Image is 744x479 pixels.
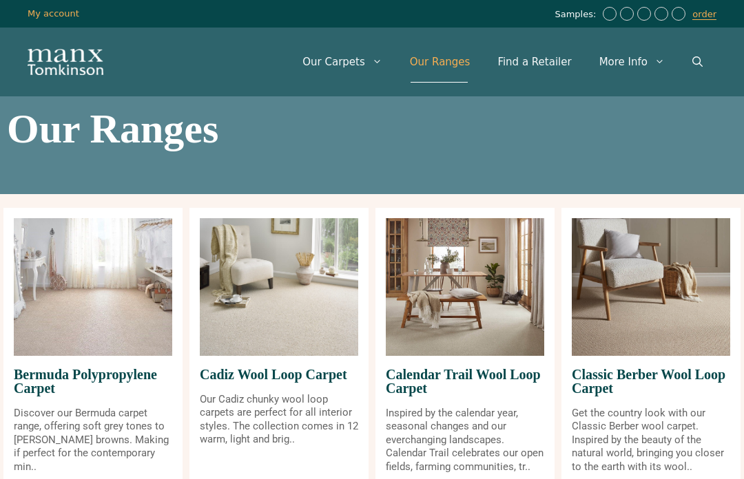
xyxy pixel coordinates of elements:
span: Samples: [555,9,599,21]
a: More Info [586,41,679,83]
p: Our Cadiz chunky wool loop carpets are perfect for all interior styles. The collection comes in 1... [200,393,358,447]
span: Calendar Trail Wool Loop Carpet [386,356,544,407]
img: Bermuda Polypropylene Carpet [14,218,172,356]
img: Calendar Trail Wool Loop Carpet [386,218,544,356]
a: order [692,9,716,20]
span: Cadiz Wool Loop Carpet [200,356,358,393]
img: Classic Berber Wool Loop Carpet [572,218,730,356]
p: Get the country look with our Classic Berber wool carpet. Inspired by the beauty of the natural w... [572,407,730,474]
a: Open Search Bar [679,41,716,83]
a: My account [28,8,79,19]
h1: Our Ranges [7,108,737,149]
span: Classic Berber Wool Loop Carpet [572,356,730,407]
span: Bermuda Polypropylene Carpet [14,356,172,407]
a: Find a Retailer [484,41,585,83]
p: Discover our Bermuda carpet range, offering soft grey tones to [PERSON_NAME] browns. Making if pe... [14,407,172,474]
nav: Primary [289,41,716,83]
img: Cadiz Wool Loop Carpet [200,218,358,356]
p: Inspired by the calendar year, seasonal changes and our everchanging landscapes. Calendar Trail c... [386,407,544,474]
img: Manx Tomkinson [28,49,103,75]
a: Our Ranges [396,41,484,83]
a: Our Carpets [289,41,396,83]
